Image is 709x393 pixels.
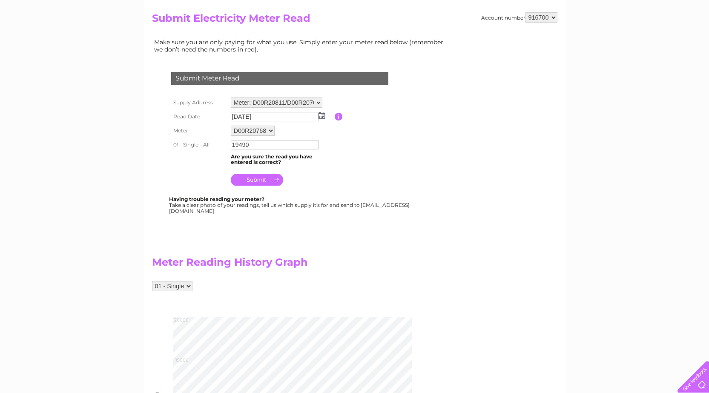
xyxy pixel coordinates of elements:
[681,36,701,43] a: Log out
[548,4,607,15] a: 0333 014 3131
[152,256,450,273] h2: Meter Reading History Graph
[229,152,335,168] td: Are you sure the read you have entered is correct?
[169,123,229,138] th: Meter
[231,174,283,186] input: Submit
[635,36,647,43] a: Blog
[154,5,556,41] div: Clear Business is a trading name of Verastar Limited (registered in [GEOGRAPHIC_DATA] No. 3667643...
[169,196,264,202] b: Having trouble reading your meter?
[169,95,229,110] th: Supply Address
[152,37,450,55] td: Make sure you are only paying for what you use. Simply enter your meter read below (remember we d...
[152,12,557,29] h2: Submit Electricity Meter Read
[25,22,68,48] img: logo.png
[169,196,411,214] div: Take a clear photo of your readings, tell us which supply it's for and send to [EMAIL_ADDRESS][DO...
[652,36,673,43] a: Contact
[319,112,325,119] img: ...
[169,138,229,152] th: 01 - Single - All
[171,72,388,85] div: Submit Meter Read
[604,36,630,43] a: Telecoms
[481,12,557,23] div: Account number
[580,36,599,43] a: Energy
[169,110,229,123] th: Read Date
[335,113,343,120] input: Information
[559,36,575,43] a: Water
